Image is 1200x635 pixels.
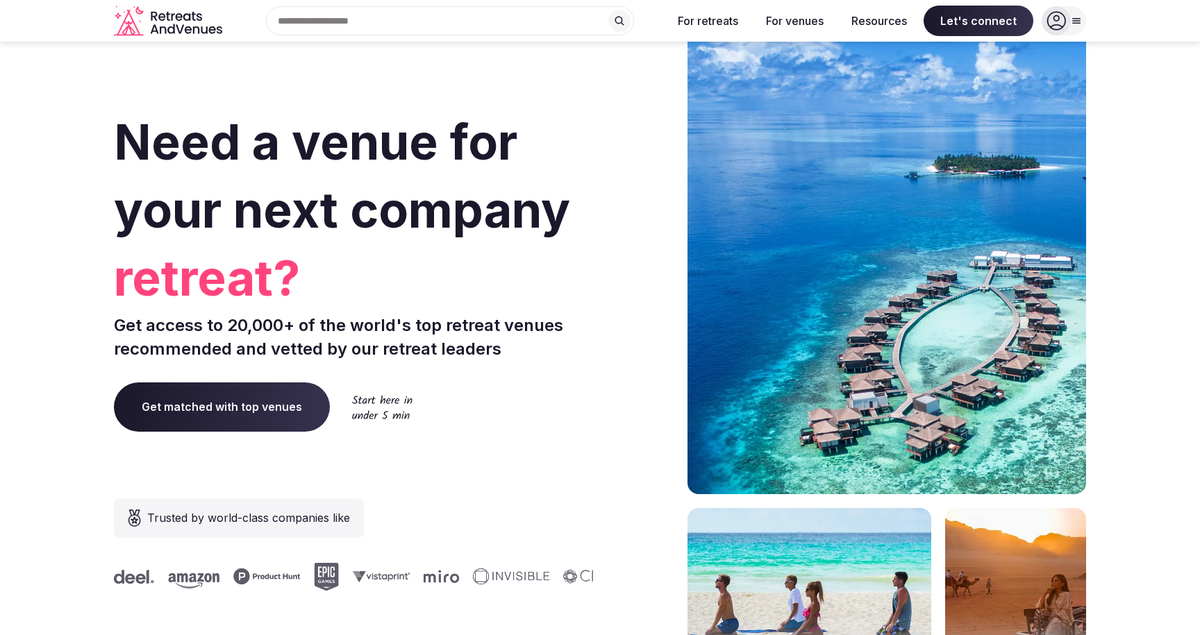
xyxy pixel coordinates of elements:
[114,314,594,360] p: Get access to 20,000+ of the world's top retreat venues recommended and vetted by our retreat lea...
[840,6,918,36] button: Resources
[114,244,594,312] span: retreat?
[469,568,546,585] svg: Invisible company logo
[310,563,335,591] svg: Epic Games company logo
[755,6,835,36] button: For venues
[114,6,225,37] a: Visit the homepage
[352,395,412,419] img: Start here in under 5 min
[110,570,151,584] svg: Deel company logo
[349,570,406,582] svg: Vistaprint company logo
[420,570,456,583] svg: Miro company logo
[114,112,570,239] span: Need a venue for your next company
[667,6,749,36] button: For retreats
[924,6,1033,36] span: Let's connect
[114,6,225,37] svg: Retreats and Venues company logo
[147,509,350,526] span: Trusted by world-class companies like
[114,382,330,431] a: Get matched with top venues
